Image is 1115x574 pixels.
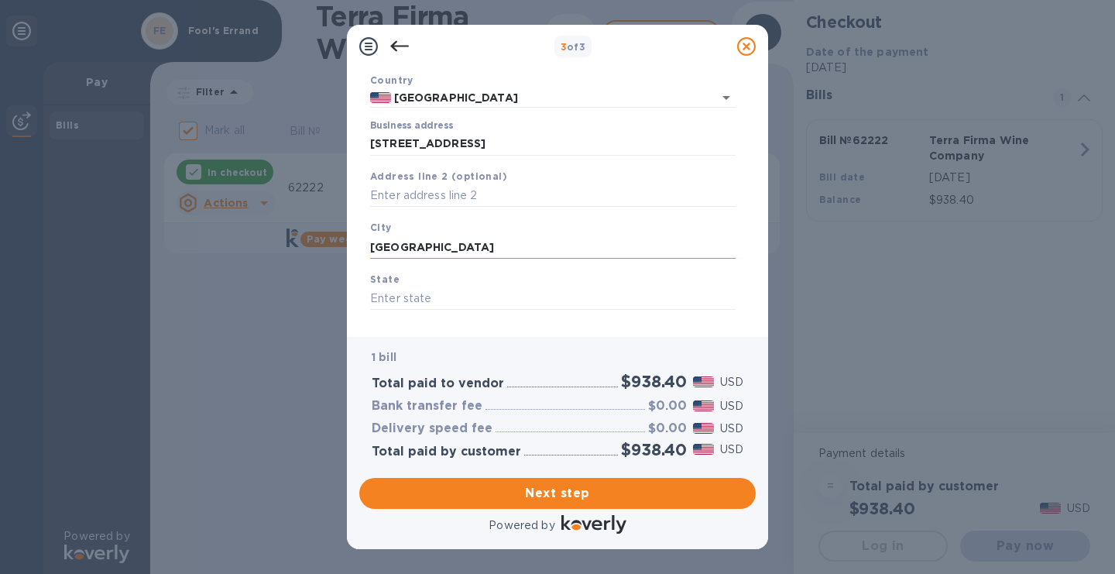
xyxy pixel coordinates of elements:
b: City [370,222,392,233]
p: USD [720,374,743,390]
img: USD [693,376,714,387]
button: Open [715,87,737,108]
input: Enter state [370,287,736,311]
h2: $938.40 [621,372,687,391]
img: Logo [561,515,626,534]
h3: Total paid by customer [372,445,521,459]
input: Enter city [370,235,736,259]
p: USD [720,421,743,437]
span: Next step [372,484,743,503]
h3: Delivery speed fee [372,421,492,436]
button: Next step [359,478,756,509]
input: Select country [391,88,692,108]
label: Business address [370,122,453,131]
p: USD [720,398,743,414]
img: US [370,92,391,103]
img: USD [693,444,714,455]
b: of 3 [561,41,586,53]
h2: $938.40 [621,440,687,459]
span: 3 [561,41,567,53]
p: USD [720,442,743,458]
h3: Total paid to vendor [372,376,504,391]
h3: $0.00 [648,399,687,414]
input: Enter address [370,132,736,156]
b: State [370,273,400,285]
b: Country [370,74,413,86]
input: Enter address line 2 [370,184,736,208]
b: 1 bill [372,351,396,363]
img: USD [693,400,714,411]
img: USD [693,423,714,434]
h3: $0.00 [648,421,687,436]
b: Address line 2 (optional) [370,170,507,182]
b: ZIP code [370,325,417,336]
p: Powered by [489,517,554,534]
h3: Bank transfer fee [372,399,482,414]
